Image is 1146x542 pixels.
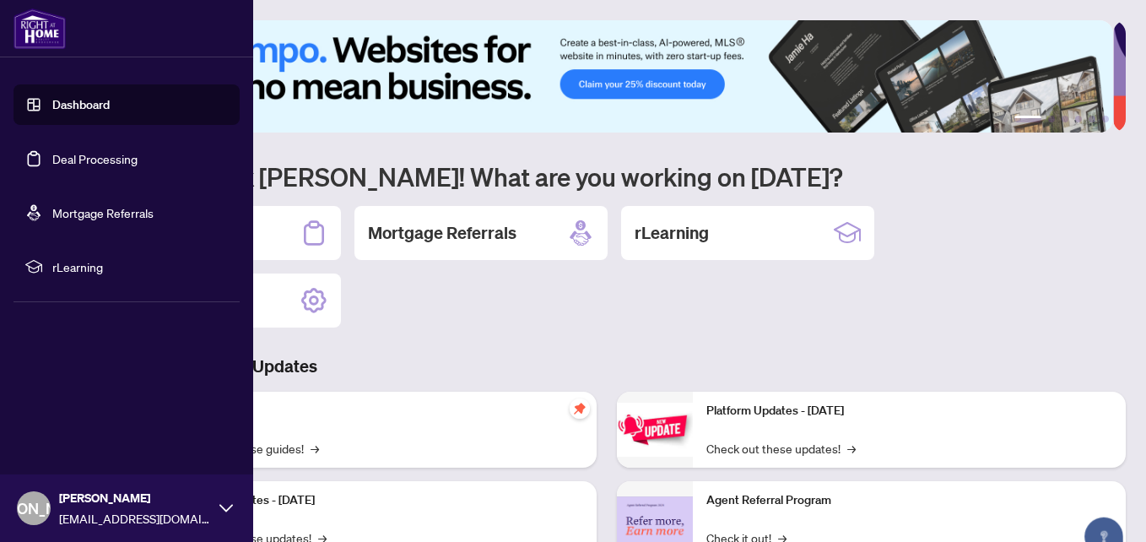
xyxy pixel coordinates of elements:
span: → [311,439,319,458]
a: Check out these updates!→ [706,439,856,458]
img: Platform Updates - June 23, 2025 [617,403,693,456]
span: → [847,439,856,458]
a: Dashboard [52,97,110,112]
span: pushpin [570,398,590,419]
button: 4 [1075,116,1082,122]
button: 3 [1062,116,1068,122]
span: [PERSON_NAME] [59,489,211,507]
a: Mortgage Referrals [52,205,154,220]
p: Platform Updates - [DATE] [706,402,1112,420]
h1: Welcome back [PERSON_NAME]! What are you working on [DATE]? [88,160,1126,192]
h2: rLearning [635,221,709,245]
button: 1 [1014,116,1041,122]
button: 2 [1048,116,1055,122]
button: Open asap [1078,483,1129,534]
img: logo [14,8,66,49]
p: Platform Updates - [DATE] [177,491,583,510]
p: Agent Referral Program [706,491,1112,510]
p: Self-Help [177,402,583,420]
h2: Mortgage Referrals [368,221,516,245]
h3: Brokerage & Industry Updates [88,355,1126,378]
img: Slide 0 [88,20,1113,133]
span: [EMAIL_ADDRESS][DOMAIN_NAME] [59,509,211,528]
a: Deal Processing [52,151,138,166]
span: rLearning [52,257,228,276]
button: 6 [1102,116,1109,122]
button: 5 [1089,116,1095,122]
